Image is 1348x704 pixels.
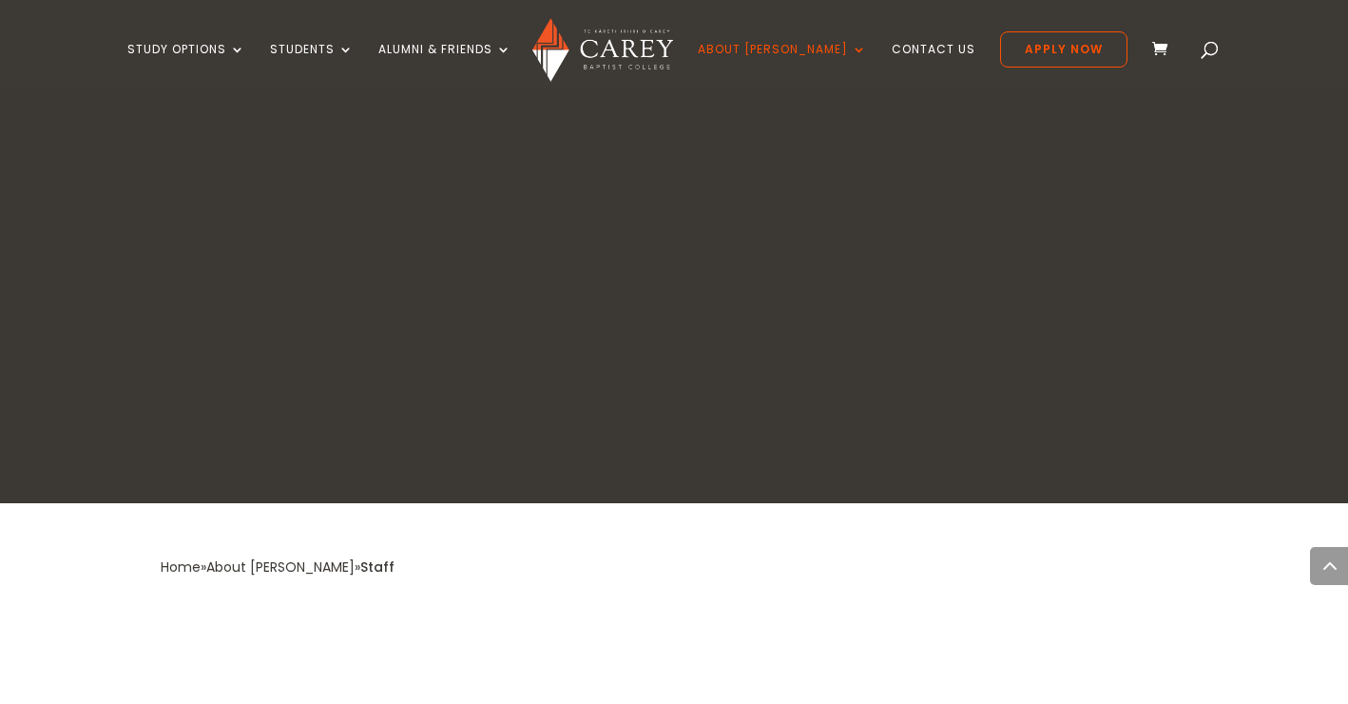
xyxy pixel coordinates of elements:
[378,43,511,88] a: Alumni & Friends
[127,43,245,88] a: Study Options
[206,557,355,577] a: About [PERSON_NAME]
[270,43,354,88] a: Students
[532,18,673,83] img: Carey Baptist College
[360,557,395,577] span: Staff
[1000,31,1127,68] a: Apply Now
[698,43,867,88] a: About [PERSON_NAME]
[892,43,975,88] a: Contact Us
[161,557,201,577] a: Home
[161,557,395,577] span: » »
